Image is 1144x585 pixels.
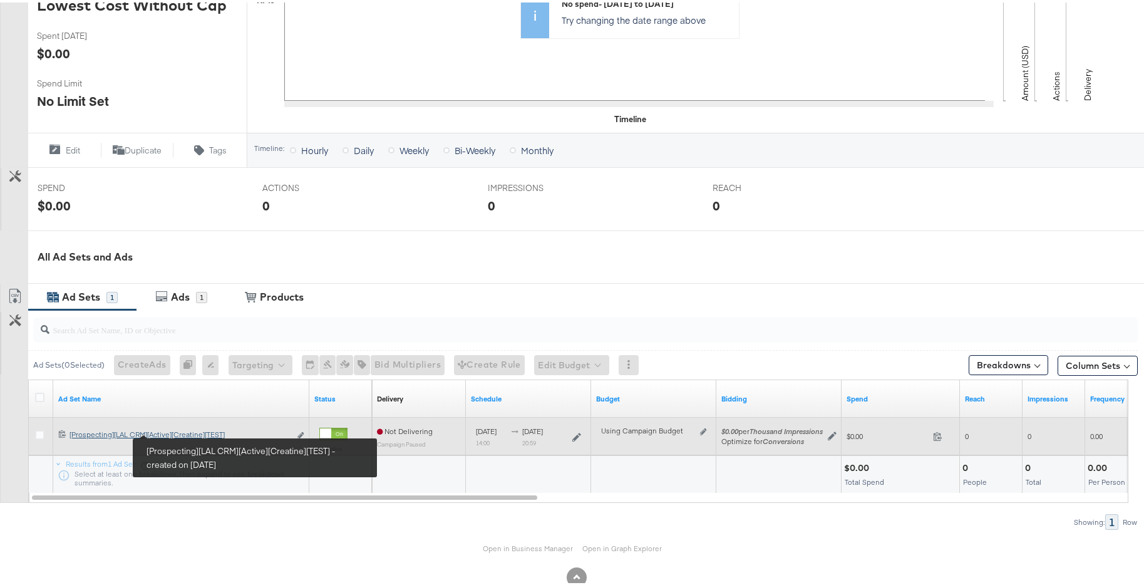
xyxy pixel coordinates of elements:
div: Optimize for [721,434,823,444]
span: Not Delivering [377,424,433,433]
span: People [963,475,987,484]
div: 1 [106,289,118,301]
a: The number of times your ad was served. On mobile apps an ad is counted as served the first time ... [1028,391,1080,401]
span: per [721,424,823,433]
button: Column Sets [1058,353,1138,373]
div: 0 [488,194,495,212]
span: [DATE] [476,424,497,433]
span: Daily [354,142,374,154]
span: REACH [713,180,806,192]
span: 0 [965,429,969,438]
div: 0 [713,194,720,212]
span: 0.00 [1090,429,1103,438]
div: Showing: [1073,515,1105,524]
div: Ad Sets ( 0 Selected) [33,357,105,368]
div: Using Campaign Budget [601,423,697,433]
button: Tags [173,140,247,155]
div: 0 [180,353,202,373]
span: Tags [209,142,227,154]
a: The number of people your ad was served to. [965,391,1018,401]
span: $0.00 [847,429,928,438]
em: $0.00 [721,424,738,433]
div: 1 [1105,512,1118,527]
span: 0 [1028,429,1031,438]
button: Breakdowns [969,353,1048,373]
span: Spend Limit [37,75,131,87]
button: Edit [28,140,101,155]
span: IMPRESSIONS [488,180,582,192]
button: Duplicate [101,140,174,155]
div: Ad Sets [62,287,100,302]
div: Timeline: [254,142,285,150]
span: Total [1026,475,1041,484]
div: 1 [196,289,207,301]
span: [DATE] [522,424,543,433]
div: Row [1122,515,1138,524]
em: Thousand Impressions [750,424,823,433]
div: Ads [171,287,190,302]
span: Per Person [1088,475,1125,484]
div: Products [260,287,304,302]
em: Conversions [763,434,804,443]
a: Shows the current state of your Ad Set. [314,391,367,401]
div: 0 [962,460,972,472]
sub: 20:59 [522,437,536,444]
a: The average number of times your ad was served to each person. [1090,391,1143,401]
a: Shows your bid and optimisation settings for this Ad Set. [721,391,837,401]
div: $0.00 [37,42,70,60]
a: Reflects the ability of your Ad Set to achieve delivery based on ad states, schedule and budget. [377,391,403,401]
div: $0.00 [38,194,71,212]
a: Open in Business Manager [483,541,573,551]
span: SPEND [38,180,131,192]
a: [Prospecting][LAL CRM][Active][Creatine][TEST] [70,427,290,440]
div: $0.00 [844,460,873,472]
sub: Campaign Paused [377,438,426,445]
div: 0 [1025,460,1034,472]
p: Try changing the date range above [562,11,733,24]
a: Your Ad Set name. [58,391,304,401]
span: Bi-Weekly [455,142,495,154]
span: Weekly [399,142,429,154]
input: Search Ad Set Name, ID or Objective [49,310,1037,334]
span: Total Spend [845,475,884,484]
span: Hourly [301,142,328,154]
a: Open in Graph Explorer [582,541,662,551]
div: [Prospecting][LAL CRM][Active][Creatine][TEST] [70,427,290,437]
label: Active [319,442,348,450]
a: The total amount spent to date. [847,391,955,401]
sub: 14:00 [476,437,490,444]
span: ACTIONS [262,180,356,192]
span: Spent [DATE] [37,28,131,39]
div: 0 [262,194,270,212]
div: Delivery [377,391,403,401]
span: Duplicate [125,142,162,154]
div: 0.00 [1088,460,1111,472]
span: Edit [66,142,80,154]
a: Shows when your Ad Set is scheduled to deliver. [471,391,586,401]
div: No Limit Set [37,90,109,108]
span: Monthly [521,142,554,154]
a: Shows the current budget of Ad Set. [596,391,711,401]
